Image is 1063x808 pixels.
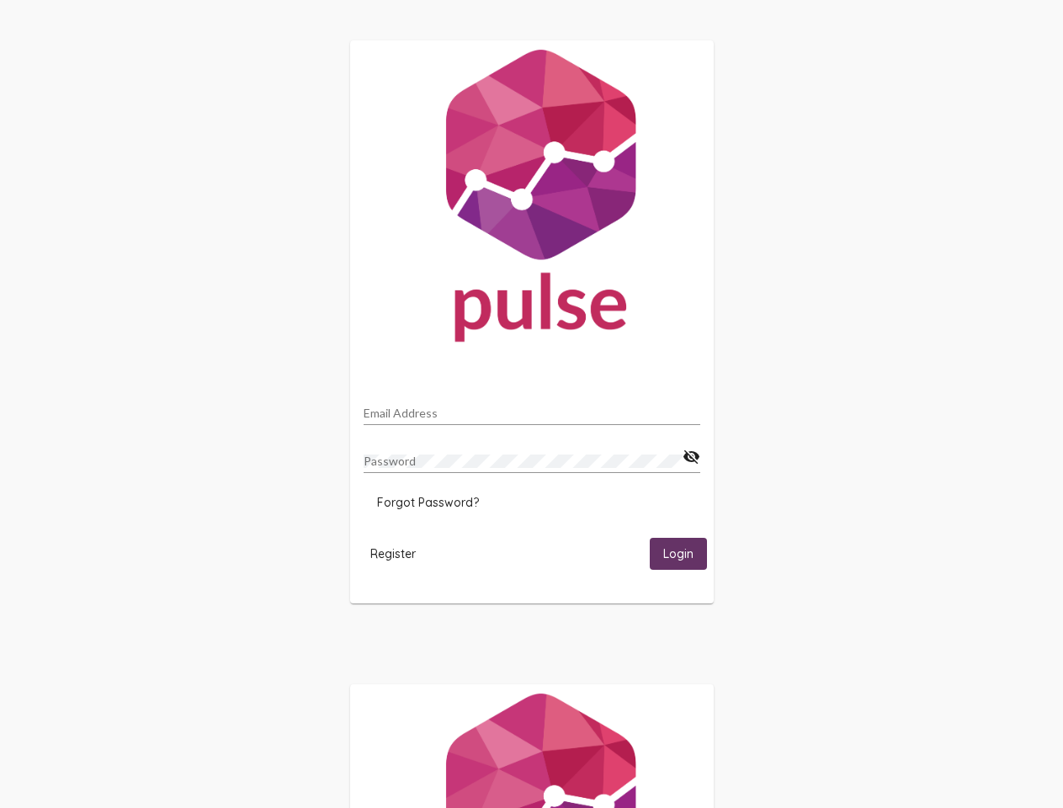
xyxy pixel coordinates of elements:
img: Pulse For Good Logo [350,40,714,359]
button: Login [650,538,707,569]
span: Login [663,547,694,562]
span: Forgot Password? [377,495,479,510]
span: Register [370,546,416,561]
button: Register [357,538,429,569]
mat-icon: visibility_off [683,447,700,467]
button: Forgot Password? [364,487,492,518]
